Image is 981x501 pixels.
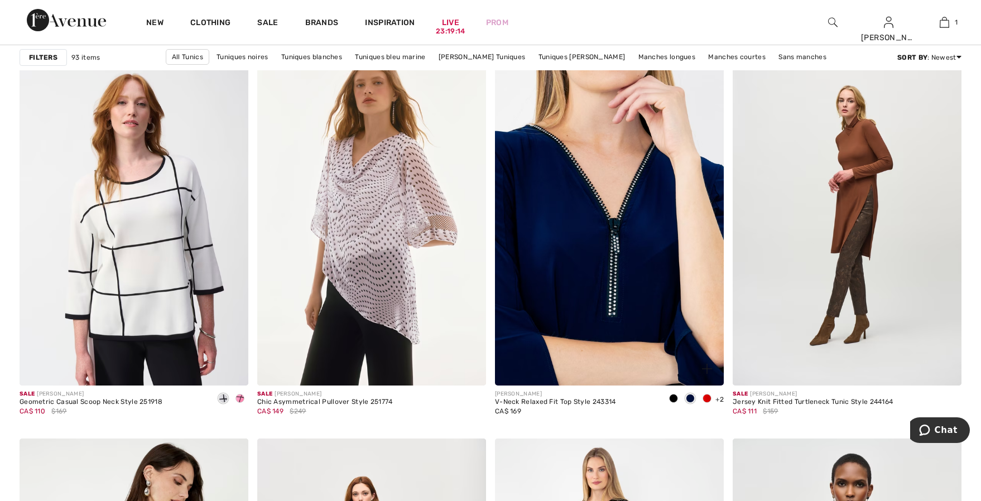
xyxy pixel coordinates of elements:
[436,26,465,37] div: 23:19:14
[20,407,45,415] span: CA$ 110
[215,390,232,408] div: Vanilla/Black
[257,42,486,386] img: Chic Asymmetrical Pullover Style 251774. Vanilla/Multi
[682,390,699,408] div: Midnight Blue
[495,407,521,415] span: CA$ 169
[733,390,893,398] div: [PERSON_NAME]
[733,42,961,386] img: Jersey Knit Fitted Turtleneck Tunic Style 244164. Chestnut
[257,390,393,398] div: [PERSON_NAME]
[276,50,348,64] a: Tuniques blanches
[495,390,616,398] div: [PERSON_NAME]
[633,50,701,64] a: Manches longues
[442,17,459,28] a: Live23:19:14
[51,406,66,416] span: $169
[702,364,712,374] img: plus_v2.svg
[495,398,616,406] div: V-Neck Relaxed Fit Top Style 243314
[290,406,306,416] span: $249
[763,406,778,416] span: $159
[486,17,508,28] a: Prom
[910,417,970,445] iframe: Opens a widget where you can chat to one of our agents
[349,50,431,64] a: Tuniques bleu marine
[773,50,832,64] a: Sans manches
[71,52,100,62] span: 93 items
[940,16,949,29] img: My Bag
[955,17,958,27] span: 1
[211,50,274,64] a: Tuniques noires
[29,52,57,62] strong: Filters
[703,50,771,64] a: Manches courtes
[146,18,163,30] a: New
[166,49,209,65] a: All Tunics
[715,396,724,403] span: +2
[665,390,682,408] div: Black
[257,391,272,397] span: Sale
[495,42,724,386] a: V-Neck Relaxed Fit Top Style 243314. Black
[257,18,278,30] a: Sale
[897,54,927,61] strong: Sort By
[828,16,838,29] img: search the website
[257,398,393,406] div: Chic Asymmetrical Pullover Style 251774
[20,390,162,398] div: [PERSON_NAME]
[897,52,961,62] div: : Newest
[20,391,35,397] span: Sale
[20,42,248,386] img: Geometric Casual Scoop Neck Style 251918. Vanilla/Black
[884,17,893,27] a: Sign In
[699,390,715,408] div: Lipstick Red 173
[884,16,893,29] img: My Info
[257,407,283,415] span: CA$ 149
[365,18,415,30] span: Inspiration
[733,398,893,406] div: Jersey Knit Fitted Turtleneck Tunic Style 244164
[27,9,106,31] img: 1ère Avenue
[232,390,248,408] div: Bubble gum/black
[305,18,339,30] a: Brands
[917,16,972,29] a: 1
[733,407,757,415] span: CA$ 111
[533,50,631,64] a: Tuniques [PERSON_NAME]
[733,391,748,397] span: Sale
[20,398,162,406] div: Geometric Casual Scoop Neck Style 251918
[433,50,531,64] a: [PERSON_NAME] Tuniques
[861,32,916,44] div: [PERSON_NAME]
[190,18,230,30] a: Clothing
